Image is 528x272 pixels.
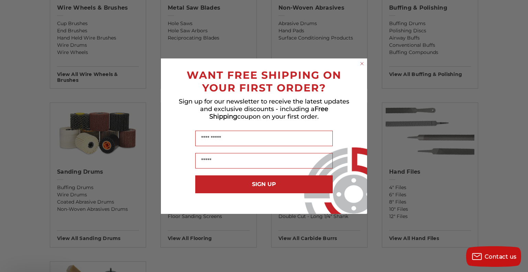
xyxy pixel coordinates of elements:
span: Contact us [485,253,517,260]
span: Free Shipping [209,105,328,120]
span: WANT FREE SHIPPING ON YOUR FIRST ORDER? [187,69,341,94]
span: Sign up for our newsletter to receive the latest updates and exclusive discounts - including a co... [179,98,349,120]
button: SIGN UP [195,175,333,193]
input: Email [195,153,333,168]
button: Contact us [466,246,521,267]
button: Close dialog [359,60,365,67]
